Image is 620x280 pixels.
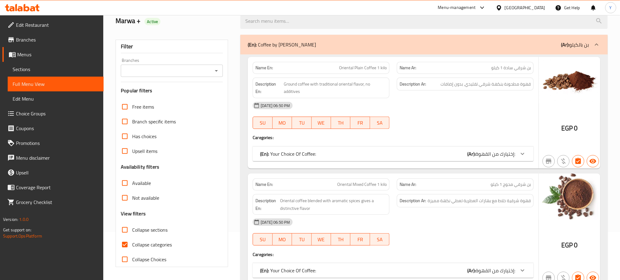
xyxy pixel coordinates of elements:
button: WE [312,117,331,129]
span: Get support on: [3,226,31,234]
strong: Description Ar: [400,80,426,88]
a: Promotions [2,136,104,150]
span: 0 [574,122,578,134]
span: SA [373,118,387,127]
span: SA [373,235,387,244]
a: Edit Menu [8,91,104,106]
b: (En): [260,266,269,275]
a: Full Menu View [8,77,104,91]
span: EGP [561,122,573,134]
span: [DATE] 06:50 PM [258,219,292,225]
span: Menu disclaimer [16,154,99,162]
div: (En): Your Choice Of Coffee:(Ar):إختيارك من القهوة: [253,146,534,161]
span: 1.0.0 [19,215,29,223]
span: Collapse sections [132,226,168,234]
button: Not branch specific item [543,155,555,167]
div: Menu-management [438,4,476,11]
div: [GEOGRAPHIC_DATA] [505,4,545,11]
div: (En): Coffee by [PERSON_NAME](Ar):بن بالكيلو [240,35,608,54]
span: Collapse Choices [132,256,166,263]
button: MO [273,233,292,246]
b: (En): [248,40,257,49]
img: %D8%B4%D8%B1%D9%82%D9%8A_%D8%B3%D8%A7%D8%AF%D8%A9638911922986804034.jpg [539,57,600,103]
a: Edit Restaurant [2,18,104,32]
b: (Ar): [561,40,569,49]
span: 0 [574,239,578,251]
span: Not available [132,194,159,202]
span: Oriental coffee blended with aromatic spices gives a distinctive flavor [280,197,387,212]
span: قهوة مطحونة بنكهة شرقي تقليدي، بدون إضافات [440,80,531,88]
a: Choice Groups [2,106,104,121]
button: SA [370,117,389,129]
span: Grocery Checklist [16,198,99,206]
span: Upsell [16,169,99,176]
h4: Caregories: [253,134,534,141]
button: SU [253,117,272,129]
input: search [240,13,608,29]
button: Available [587,155,599,167]
span: Branches [16,36,99,43]
h3: Popular filters [121,87,223,94]
div: (En): Your Choice Of Coffee:(Ar):إختيارك من القهوة: [253,263,534,278]
span: Collapse categories [132,241,172,248]
span: TU [294,118,309,127]
strong: Name En: [255,181,273,188]
span: Has choices [132,133,156,140]
span: Edit Menu [13,95,99,102]
span: Upsell items [132,147,157,155]
span: Version: [3,215,18,223]
span: Ground coffee with traditional oriental flavor, no additives [284,80,387,95]
a: Branches [2,32,104,47]
span: Full Menu View [13,80,99,88]
button: Purchased item [557,155,570,167]
span: [DATE] 06:50 PM [258,103,292,109]
a: Upsell [2,165,104,180]
a: Grocery Checklist [2,195,104,210]
span: SU [255,235,270,244]
button: TH [331,233,350,246]
button: FR [350,233,370,246]
span: Coverage Report [16,184,99,191]
span: Sections [13,66,99,73]
button: FR [350,117,370,129]
span: بن شرقي سادة 1 كيلو [491,65,531,71]
span: Y [610,4,612,11]
span: MO [275,235,290,244]
span: Choice Groups [16,110,99,117]
span: WE [314,118,329,127]
span: FR [353,118,367,127]
button: WE [312,233,331,246]
button: SU [253,233,272,246]
span: Active [144,19,160,25]
span: TH [334,235,348,244]
button: MO [273,117,292,129]
strong: Name Ar: [400,65,416,71]
p: Your Choice Of Coffee: [260,267,316,274]
h3: View filters [121,210,146,217]
span: Coupons [16,125,99,132]
strong: Description En: [255,197,279,212]
span: EGP [561,239,573,251]
div: Filter [121,40,223,53]
span: TH [334,118,348,127]
p: Your Choice Of Coffee: [260,150,316,158]
a: Coupons [2,121,104,136]
b: (En): [260,149,269,158]
p: بن بالكيلو [561,41,589,48]
span: Menus [17,51,99,58]
span: Oriental Plain Coffee 1 kilo [339,65,387,71]
b: (Ar): [467,266,476,275]
strong: Name Ar: [400,181,416,188]
p: Coffee by [PERSON_NAME] [248,41,316,48]
span: Branch specific items [132,118,176,125]
a: Sections [8,62,104,77]
a: Coverage Report [2,180,104,195]
h3: Availability filters [121,163,159,170]
span: بن شرقي محوج 1 كيلو [491,181,531,188]
strong: Name En: [255,65,273,71]
span: SU [255,118,270,127]
span: Edit Restaurant [16,21,99,29]
img: %D8%B4%D8%B1%D9%82%D9%8A_%D9%85%D8%AD%D9%88%D8%AC638911923261732406.jpg [539,174,600,220]
strong: Description Ar: [400,197,426,205]
button: SA [370,233,389,246]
